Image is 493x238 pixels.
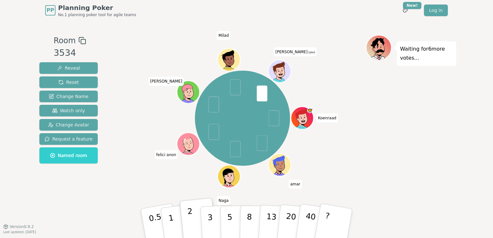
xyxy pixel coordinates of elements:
span: Click to change your name [148,77,184,86]
button: Reveal [39,62,98,74]
span: Request a feature [45,136,93,142]
span: Named room [50,152,87,159]
div: 3534 [54,46,86,60]
span: Click to change your name [316,114,338,123]
button: Version0.9.2 [3,224,34,229]
a: PPPlanning PokerNo.1 planning poker tool for agile teams [45,3,136,17]
a: Log in [424,5,448,16]
span: Watch only [52,107,85,114]
span: Click to change your name [217,31,230,40]
span: Click to change your name [155,150,178,159]
span: (you) [307,51,315,54]
span: No.1 planning poker tool for agile teams [58,12,136,17]
span: Click to change your name [274,47,317,56]
button: Request a feature [39,133,98,145]
button: Reset [39,76,98,88]
div: New! [403,2,421,9]
span: Reset [58,79,79,85]
span: Version 0.9.2 [10,224,34,229]
button: Named room [39,147,98,164]
span: Planning Poker [58,3,136,12]
span: Click to change your name [288,180,302,189]
span: Koenraad is the host [307,107,313,113]
span: Last updated: [DATE] [3,230,36,234]
span: Reveal [57,65,80,71]
button: Change Avatar [39,119,98,131]
button: New! [399,5,411,16]
button: Watch only [39,105,98,116]
span: Room [54,35,75,46]
p: Waiting for 6 more votes... [400,45,453,63]
span: Change Name [49,93,88,100]
button: Change Name [39,91,98,102]
span: PP [46,6,54,14]
span: Change Avatar [48,122,89,128]
span: Click to change your name [217,196,230,205]
button: Click to change your avatar [269,61,290,82]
